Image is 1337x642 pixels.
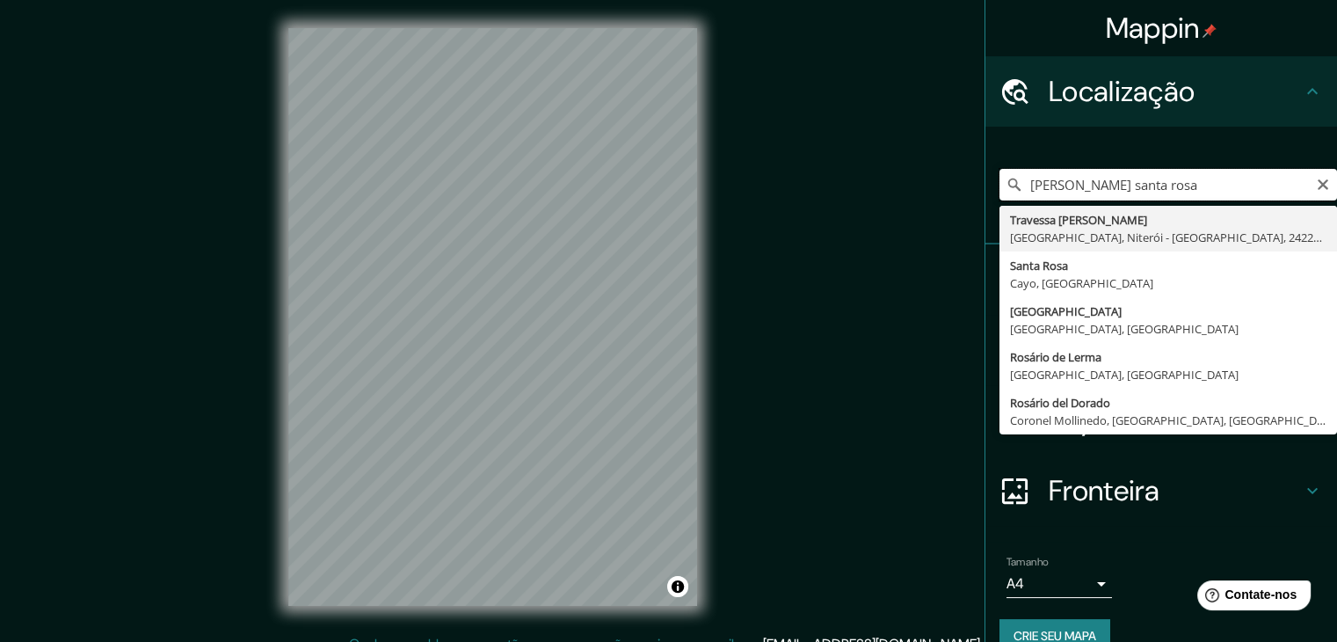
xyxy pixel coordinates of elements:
[1010,395,1110,411] font: Rosário del Dorado
[1203,24,1217,38] img: pin-icon.png
[1316,175,1330,192] button: Claro
[1010,321,1239,337] font: [GEOGRAPHIC_DATA], [GEOGRAPHIC_DATA]
[985,456,1337,526] div: Fronteira
[1010,303,1122,319] font: [GEOGRAPHIC_DATA]
[288,28,697,606] canvas: Mapa
[1049,73,1195,110] font: Localização
[985,315,1337,385] div: Estilo
[985,56,1337,127] div: Localização
[667,576,688,597] button: Alternar atribuição
[999,169,1337,201] input: Escolha sua cidade ou área
[1010,258,1068,274] font: Santa Rosa
[1010,349,1101,365] font: Rosário de Lerma
[1106,10,1200,47] font: Mappin
[1010,275,1153,291] font: Cayo, [GEOGRAPHIC_DATA]
[985,385,1337,456] div: Layout
[1010,212,1147,228] font: Travessa [PERSON_NAME]
[1010,367,1239,383] font: [GEOGRAPHIC_DATA], [GEOGRAPHIC_DATA]
[1049,472,1160,509] font: Fronteira
[1006,555,1049,569] font: Tamanho
[1181,573,1318,623] iframe: Iniciador de widget de ajuda
[985,244,1337,315] div: Alfinetes
[1006,574,1024,593] font: A4
[1006,570,1112,598] div: A4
